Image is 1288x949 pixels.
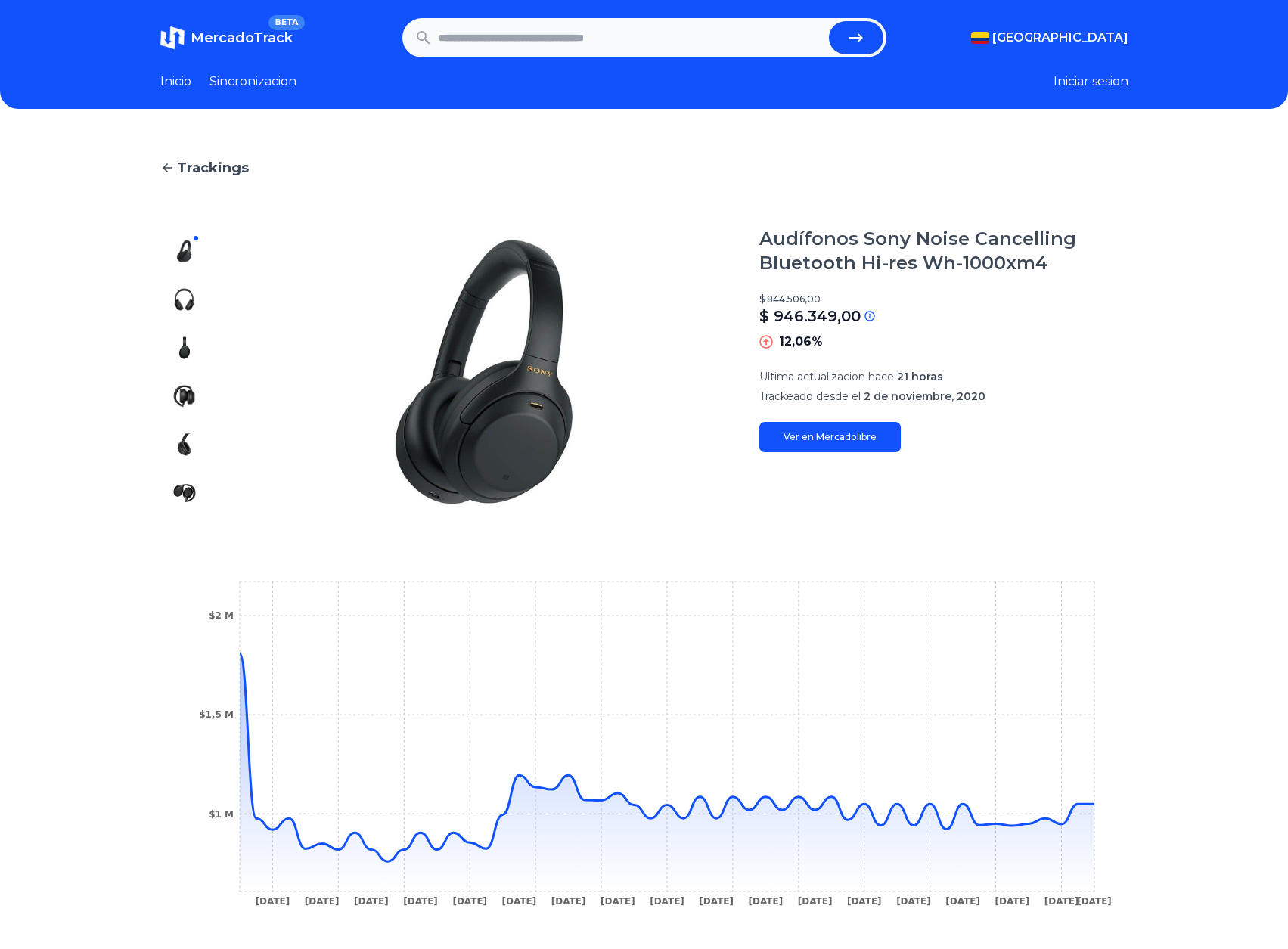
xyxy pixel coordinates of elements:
[160,26,293,50] a: MercadoTrackBETA
[191,29,293,46] span: MercadoTrack
[304,896,339,907] tspan: [DATE]
[209,610,234,621] tspan: $2 M
[600,896,635,907] tspan: [DATE]
[1077,896,1112,907] tspan: [DATE]
[177,157,249,178] span: Trackings
[759,422,901,452] a: Ver en Mercadolibre
[971,32,989,44] img: Colombia
[172,336,197,360] img: Audífonos Sony Noise Cancelling Bluetooth Hi-res Wh-1000xm4
[945,896,980,907] tspan: [DATE]
[172,287,197,312] img: Audífonos Sony Noise Cancelling Bluetooth Hi-res Wh-1000xm4
[971,29,1128,47] button: [GEOGRAPHIC_DATA]
[650,896,684,907] tspan: [DATE]
[160,73,191,91] a: Inicio
[172,481,197,505] img: Audífonos Sony Noise Cancelling Bluetooth Hi-res Wh-1000xm4
[759,305,861,327] p: $ 946.349,00
[1044,896,1079,907] tspan: [DATE]
[172,384,197,408] img: Audífonos Sony Noise Cancelling Bluetooth Hi-res Wh-1000xm4
[1054,73,1128,91] button: Iniciar sesion
[209,73,296,91] a: Sincronizacion
[239,227,729,517] img: Audífonos Sony Noise Cancelling Bluetooth Hi-res Wh-1000xm4
[995,896,1029,907] tspan: [DATE]
[209,809,234,820] tspan: $1 M
[172,433,197,457] img: Audífonos Sony Noise Cancelling Bluetooth Hi-res Wh-1000xm4
[160,26,185,50] img: MercadoTrack
[896,896,931,907] tspan: [DATE]
[759,389,861,403] span: Trackeado desde el
[172,239,197,263] img: Audífonos Sony Noise Cancelling Bluetooth Hi-res Wh-1000xm4
[846,896,881,907] tspan: [DATE]
[699,896,734,907] tspan: [DATE]
[551,896,585,907] tspan: [DATE]
[354,896,389,907] tspan: [DATE]
[748,896,783,907] tspan: [DATE]
[897,370,943,383] span: 21 horas
[501,896,536,907] tspan: [DATE]
[864,389,985,403] span: 2 de noviembre, 2020
[779,333,823,351] p: 12,06%
[797,896,832,907] tspan: [DATE]
[759,293,1128,305] p: $ 844.506,00
[199,709,234,720] tspan: $1,5 M
[992,29,1128,47] span: [GEOGRAPHIC_DATA]
[759,370,894,383] span: Ultima actualizacion hace
[160,157,1128,178] a: Trackings
[268,15,304,30] span: BETA
[403,896,438,907] tspan: [DATE]
[255,896,290,907] tspan: [DATE]
[452,896,487,907] tspan: [DATE]
[759,227,1128,275] h1: Audífonos Sony Noise Cancelling Bluetooth Hi-res Wh-1000xm4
